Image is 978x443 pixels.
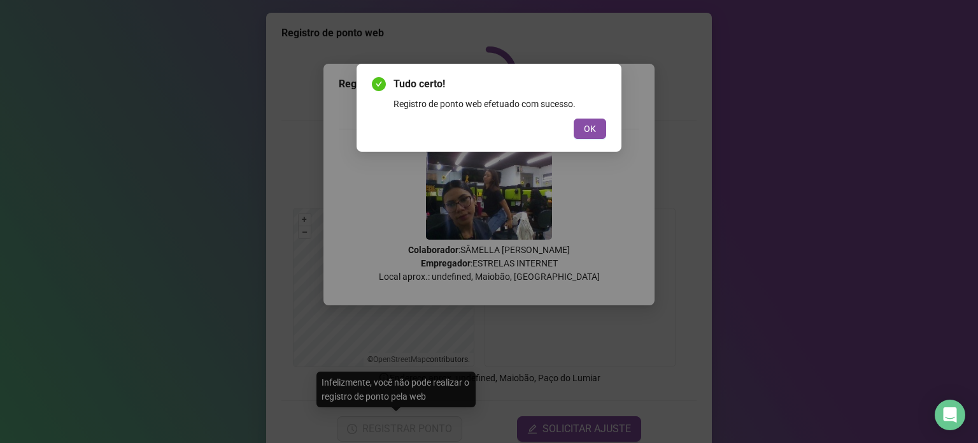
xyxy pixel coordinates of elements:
button: OK [574,119,606,139]
span: OK [584,122,596,136]
div: Open Intercom Messenger [935,400,965,430]
span: check-circle [372,77,386,91]
div: Registro de ponto web efetuado com sucesso. [393,97,606,111]
span: Tudo certo! [393,76,606,92]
